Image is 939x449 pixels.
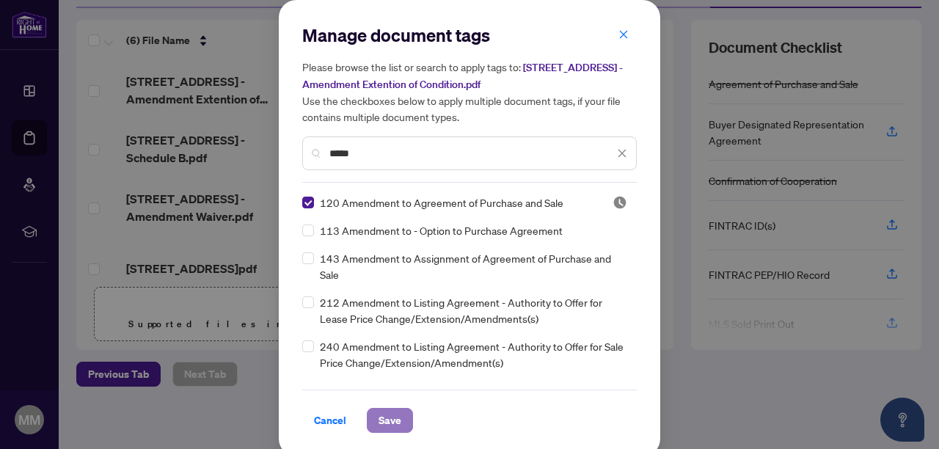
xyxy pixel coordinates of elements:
[320,194,563,211] span: 120 Amendment to Agreement of Purchase and Sale
[314,409,346,432] span: Cancel
[379,409,401,432] span: Save
[617,148,627,158] span: close
[367,408,413,433] button: Save
[320,222,563,238] span: 113 Amendment to - Option to Purchase Agreement
[320,338,628,370] span: 240 Amendment to Listing Agreement - Authority to Offer for Sale Price Change/Extension/Amendment(s)
[320,294,628,326] span: 212 Amendment to Listing Agreement - Authority to Offer for Lease Price Change/Extension/Amendmen...
[613,195,627,210] img: status
[302,59,637,125] h5: Please browse the list or search to apply tags to: Use the checkboxes below to apply multiple doc...
[618,29,629,40] span: close
[302,408,358,433] button: Cancel
[302,23,637,47] h2: Manage document tags
[613,195,627,210] span: Pending Review
[320,250,628,282] span: 143 Amendment to Assignment of Agreement of Purchase and Sale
